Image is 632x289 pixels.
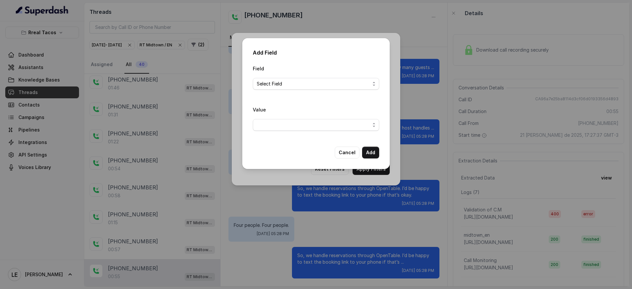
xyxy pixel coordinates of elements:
[253,49,379,57] h2: Add Field
[253,78,379,90] button: Select Field
[362,147,379,158] button: Add
[253,107,266,112] label: Value
[335,147,359,158] button: Cancel
[253,66,264,71] label: Field
[257,80,370,88] span: Select Field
